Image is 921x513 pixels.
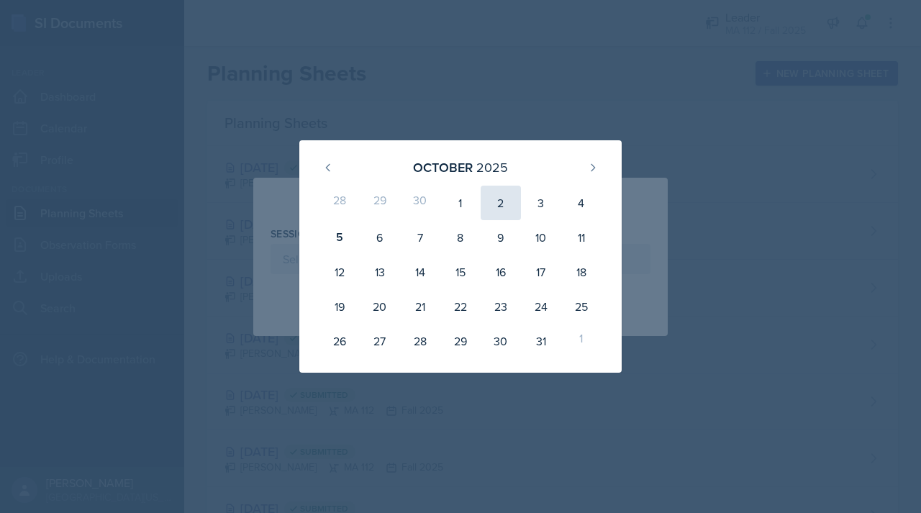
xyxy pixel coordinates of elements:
[440,289,481,324] div: 22
[413,158,473,177] div: October
[521,186,561,220] div: 3
[481,186,521,220] div: 2
[440,220,481,255] div: 8
[561,289,602,324] div: 25
[440,255,481,289] div: 15
[319,289,360,324] div: 19
[319,255,360,289] div: 12
[521,324,561,358] div: 31
[319,186,360,220] div: 28
[440,186,481,220] div: 1
[481,289,521,324] div: 23
[360,289,400,324] div: 20
[400,324,440,358] div: 28
[481,220,521,255] div: 9
[521,289,561,324] div: 24
[481,255,521,289] div: 16
[476,158,508,177] div: 2025
[360,220,400,255] div: 6
[400,220,440,255] div: 7
[561,255,602,289] div: 18
[360,186,400,220] div: 29
[481,324,521,358] div: 30
[319,220,360,255] div: 5
[561,220,602,255] div: 11
[521,220,561,255] div: 10
[360,324,400,358] div: 27
[521,255,561,289] div: 17
[561,186,602,220] div: 4
[360,255,400,289] div: 13
[400,255,440,289] div: 14
[319,324,360,358] div: 26
[561,324,602,358] div: 1
[400,289,440,324] div: 21
[400,186,440,220] div: 30
[440,324,481,358] div: 29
